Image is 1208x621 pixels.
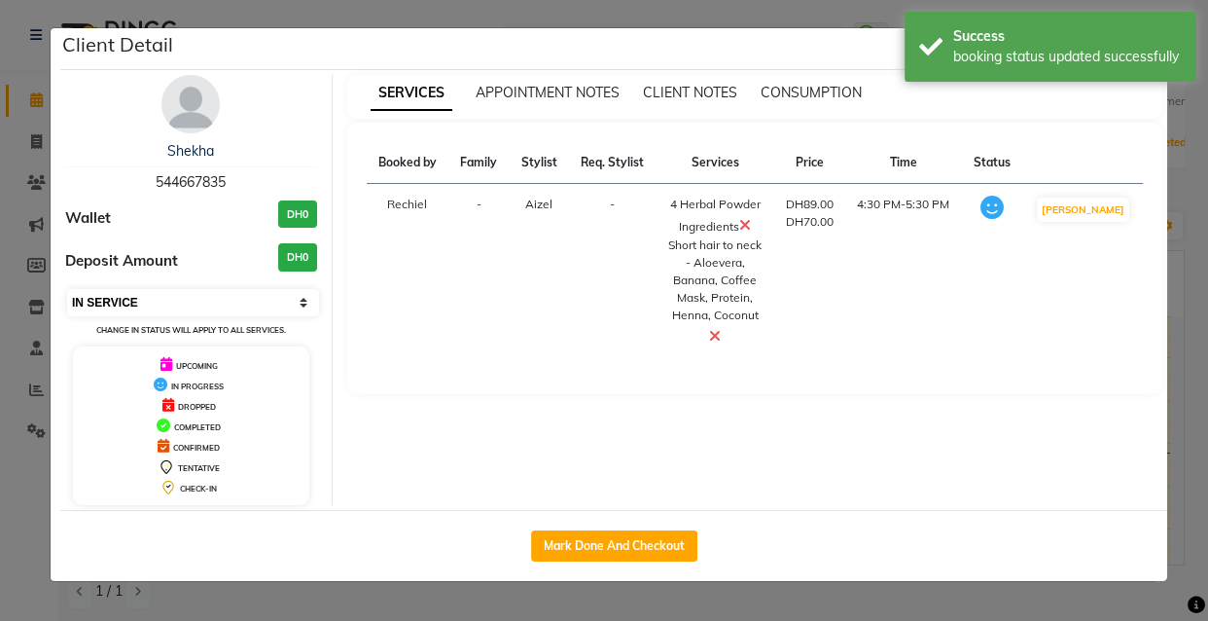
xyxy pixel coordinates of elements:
span: APPOINTMENT NOTES [476,84,620,101]
span: IN PROGRESS [171,382,224,391]
h3: DH0 [278,201,317,229]
th: Time [845,142,962,184]
a: Shekha [167,142,214,160]
span: Deposit Amount [65,250,178,273]
span: Aizel [525,197,552,211]
td: 4:30 PM-5:30 PM [845,184,962,360]
span: COMPLETED [174,422,221,432]
img: avatar [161,75,220,133]
span: TENTATIVE [178,463,220,473]
th: Booked by [367,142,449,184]
td: Rechiel [367,184,449,360]
div: Short hair to neck - Aloevera, Banana, Coffee Mask, Protein, Henna, Coconut [668,237,763,347]
span: UPCOMING [176,361,218,371]
div: DH70.00 [785,213,834,231]
button: Mark Done And Checkout [531,530,697,562]
h3: DH0 [278,243,317,272]
th: Family [448,142,509,184]
th: Status [962,142,1022,184]
span: CLIENT NOTES [643,84,737,101]
span: CONSUMPTION [761,84,862,101]
th: Services [657,142,774,184]
span: SERVICES [371,76,452,111]
div: booking status updated successfully [953,47,1182,67]
div: DH89.00 [785,196,834,213]
span: 544667835 [156,173,226,191]
span: CONFIRMED [173,443,220,453]
td: - [448,184,509,360]
td: - [569,184,657,360]
span: DROPPED [178,402,216,412]
span: Wallet [65,207,111,230]
th: Req. Stylist [569,142,657,184]
button: [PERSON_NAME] [1037,198,1129,222]
div: Success [953,26,1182,47]
div: 4 Herbal Powder Ingredients [668,196,763,237]
small: Change in status will apply to all services. [96,325,286,335]
h5: Client Detail [62,30,173,59]
th: Stylist [510,142,569,184]
th: Price [773,142,845,184]
span: CHECK-IN [180,484,217,493]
